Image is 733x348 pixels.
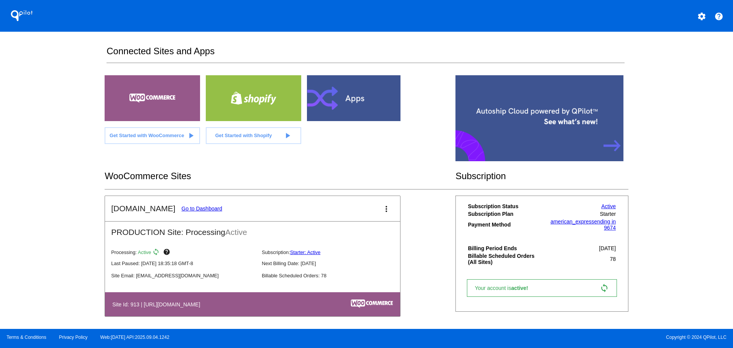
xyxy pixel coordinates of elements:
span: Your account is [475,285,536,291]
a: Privacy Policy [59,335,88,340]
p: Billable Scheduled Orders: 78 [262,273,406,278]
mat-icon: sync [600,283,609,293]
h2: Subscription [455,171,628,181]
a: Get Started with Shopify [206,127,301,144]
p: Subscription: [262,249,406,255]
img: c53aa0e5-ae75-48aa-9bee-956650975ee5 [351,299,393,308]
a: Web:[DATE] API:2025.09.04.1242 [100,335,170,340]
span: Active [225,228,247,236]
p: Processing: [111,248,255,257]
th: Billing Period Ends [468,245,542,252]
a: Active [601,203,616,209]
p: Site Email: [EMAIL_ADDRESS][DOMAIN_NAME] [111,273,255,278]
a: Get Started with WooCommerce [105,127,200,144]
p: Last Paused: [DATE] 18:35:18 GMT-8 [111,261,255,266]
mat-icon: more_vert [382,204,391,214]
th: Subscription Plan [468,210,542,217]
span: Starter [600,211,616,217]
a: Go to Dashboard [181,206,222,212]
mat-icon: play_arrow [186,131,195,140]
mat-icon: help [714,12,723,21]
p: Next Billing Date: [DATE] [262,261,406,266]
span: active! [511,285,532,291]
span: 78 [610,256,616,262]
span: american_express [551,219,594,225]
th: Billable Scheduled Orders (All Sites) [468,253,542,265]
h2: [DOMAIN_NAME] [111,204,175,213]
h2: Connected Sites and Apps [107,46,624,63]
span: Active [138,249,151,255]
a: Starter: Active [290,249,321,255]
mat-icon: settings [697,12,706,21]
a: Terms & Conditions [6,335,46,340]
a: Your account isactive! sync [467,279,617,297]
h4: Site Id: 913 | [URL][DOMAIN_NAME] [112,301,204,308]
h2: WooCommerce Sites [105,171,455,181]
h1: QPilot [6,8,37,23]
h2: PRODUCTION Site: Processing [105,222,400,237]
mat-icon: sync [152,248,161,257]
span: [DATE] [599,245,616,251]
th: Subscription Status [468,203,542,210]
span: Get Started with WooCommerce [110,133,184,138]
span: Copyright © 2024 QPilot, LLC [373,335,727,340]
mat-icon: help [163,248,172,257]
mat-icon: play_arrow [283,131,292,140]
a: american_expressending in 9674 [551,219,616,231]
th: Payment Method [468,218,542,231]
span: Get Started with Shopify [215,133,272,138]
